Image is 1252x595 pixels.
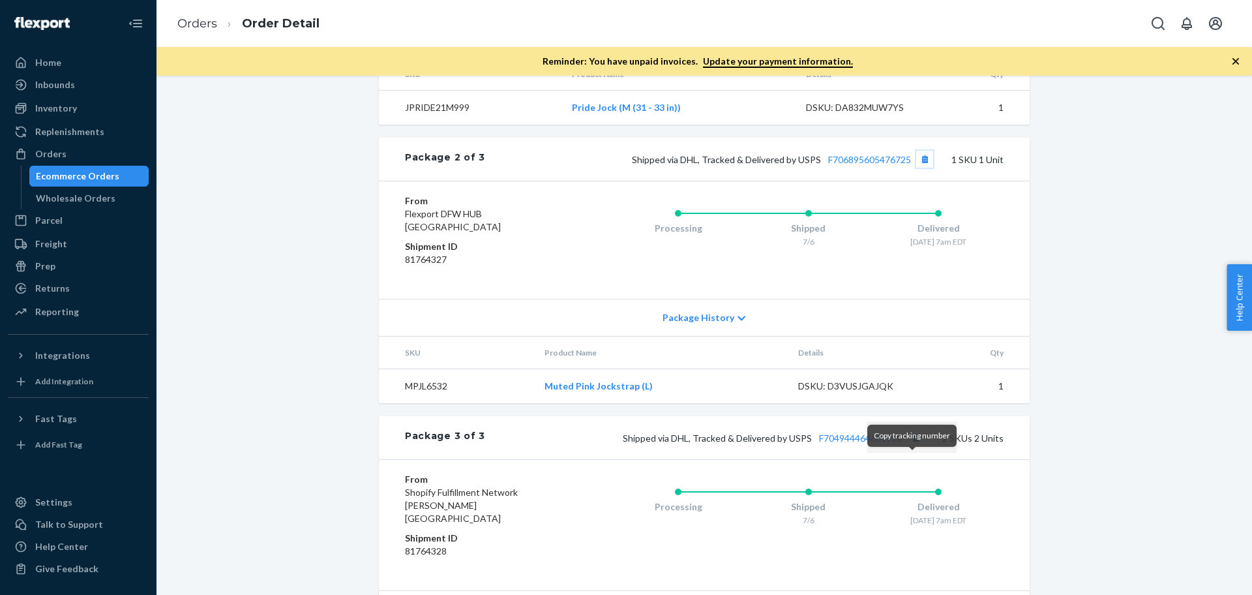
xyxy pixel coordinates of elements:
[703,55,853,68] a: Update your payment information.
[623,433,924,444] span: Shipped via DHL, Tracked & Delivered by USPS
[35,439,82,450] div: Add Fast Tag
[35,305,79,318] div: Reporting
[485,429,1004,446] div: 2 SKUs 2 Units
[405,429,485,446] div: Package 3 of 3
[8,98,149,119] a: Inventory
[743,222,874,235] div: Shipped
[379,337,534,369] th: SKU
[405,253,561,266] dd: 81764327
[242,16,320,31] a: Order Detail
[663,311,734,324] span: Package History
[405,240,561,253] dt: Shipment ID
[35,540,88,553] div: Help Center
[8,52,149,73] a: Home
[8,536,149,557] a: Help Center
[405,208,501,232] span: Flexport DFW HUB [GEOGRAPHIC_DATA]
[8,278,149,299] a: Returns
[8,210,149,231] a: Parcel
[14,17,70,30] img: Flexport logo
[873,515,1004,526] div: [DATE] 7am EDT
[916,151,933,168] button: Copy tracking number
[35,56,61,69] div: Home
[1145,10,1171,37] button: Open Search Box
[873,222,1004,235] div: Delivered
[931,369,1030,404] td: 1
[35,282,70,295] div: Returns
[613,222,743,235] div: Processing
[405,487,518,524] span: Shopify Fulfillment Network [PERSON_NAME][GEOGRAPHIC_DATA]
[1227,264,1252,331] button: Help Center
[405,545,561,558] dd: 81764328
[1174,10,1200,37] button: Open notifications
[35,349,90,362] div: Integrations
[939,91,1030,125] td: 1
[405,473,561,486] dt: From
[806,101,929,114] div: DSKU: DA832MUW7YS
[8,408,149,429] button: Fast Tags
[35,518,103,531] div: Talk to Support
[8,256,149,277] a: Prep
[36,170,119,183] div: Ecommerce Orders
[8,234,149,254] a: Freight
[788,337,931,369] th: Details
[8,435,149,455] a: Add Fast Tag
[29,166,149,187] a: Ecommerce Orders
[798,380,921,393] div: DSKU: D3VUSJGAJQK
[35,147,67,160] div: Orders
[35,78,75,91] div: Inbounds
[29,188,149,209] a: Wholesale Orders
[8,74,149,95] a: Inbounds
[632,154,933,165] span: Shipped via DHL, Tracked & Delivered by USPS
[8,371,149,392] a: Add Integration
[405,194,561,207] dt: From
[613,500,743,513] div: Processing
[36,192,115,205] div: Wholesale Orders
[874,431,950,440] span: Copy tracking number
[572,102,681,113] a: Pride Jock (M (31 - 33 in))
[123,10,149,37] button: Close Navigation
[35,376,93,387] div: Add Integration
[485,151,1004,168] div: 1 SKU 1 Unit
[35,102,77,115] div: Inventory
[8,144,149,164] a: Orders
[743,236,874,247] div: 7/6
[8,301,149,322] a: Reporting
[534,337,788,369] th: Product Name
[828,154,911,165] a: F706895605476725
[35,214,63,227] div: Parcel
[35,496,72,509] div: Settings
[379,369,534,404] td: MPJL6532
[743,515,874,526] div: 7/6
[35,125,104,138] div: Replenishments
[1202,10,1229,37] button: Open account menu
[167,5,330,43] ol: breadcrumbs
[379,91,561,125] td: JPRIDE21M999
[35,237,67,251] div: Freight
[8,121,149,142] a: Replenishments
[931,337,1030,369] th: Qty
[819,433,902,444] a: F704944464601938
[177,16,217,31] a: Orders
[873,500,1004,513] div: Delivered
[8,558,149,579] button: Give Feedback
[543,55,853,68] p: Reminder: You have unpaid invoices.
[405,151,485,168] div: Package 2 of 3
[8,514,149,535] a: Talk to Support
[35,562,98,575] div: Give Feedback
[873,236,1004,247] div: [DATE] 7am EDT
[35,260,55,273] div: Prep
[405,532,561,545] dt: Shipment ID
[8,345,149,366] button: Integrations
[743,500,874,513] div: Shipped
[35,412,77,425] div: Fast Tags
[544,380,653,391] a: Muted Pink Jockstrap (L)
[8,492,149,513] a: Settings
